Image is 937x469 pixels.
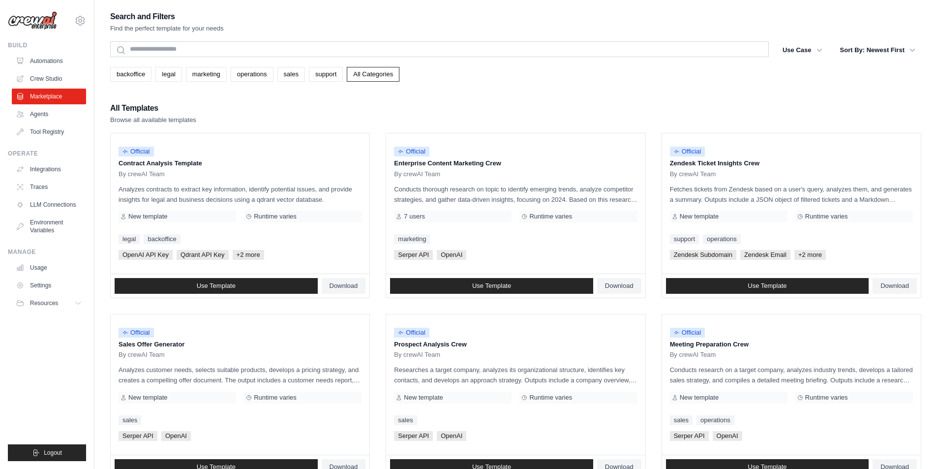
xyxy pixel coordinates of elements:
[748,282,786,290] span: Use Template
[670,365,913,385] p: Conducts research on a target company, analyzes industry trends, develops a tailored sales strate...
[119,415,141,425] a: sales
[597,278,641,294] a: Download
[12,260,86,276] a: Usage
[680,394,719,402] span: New template
[119,184,362,205] p: Analyzes contracts to extract key information, identify potential issues, and provide insights fo...
[119,170,165,178] span: By crewAI Team
[347,67,399,82] a: All Categories
[322,278,366,294] a: Download
[44,449,62,457] span: Logout
[805,394,848,402] span: Runtime varies
[670,328,705,338] span: Official
[254,394,297,402] span: Runtime varies
[394,415,417,425] a: sales
[529,213,572,220] span: Runtime varies
[670,147,705,156] span: Official
[394,147,429,156] span: Official
[670,340,913,349] p: Meeting Preparation Crew
[8,11,57,30] img: Logo
[12,295,86,311] button: Resources
[437,250,466,260] span: OpenAI
[8,150,86,157] div: Operate
[12,215,86,238] a: Environment Variables
[119,147,154,156] span: Official
[119,234,140,244] a: legal
[161,431,191,441] span: OpenAI
[186,67,227,82] a: marketing
[777,41,828,59] button: Use Case
[670,170,716,178] span: By crewAI Team
[144,234,180,244] a: backoffice
[110,101,196,115] h2: All Templates
[8,444,86,461] button: Logout
[394,351,440,359] span: By crewAI Team
[703,234,741,244] a: operations
[670,158,913,168] p: Zendesk Ticket Insights Crew
[880,282,909,290] span: Download
[390,278,593,294] a: Use Template
[110,67,151,82] a: backoffice
[794,250,826,260] span: +2 more
[115,278,318,294] a: Use Template
[119,158,362,168] p: Contract Analysis Template
[233,250,264,260] span: +2 more
[666,278,869,294] a: Use Template
[110,115,196,125] p: Browse all available templates
[231,67,273,82] a: operations
[309,67,343,82] a: support
[529,394,572,402] span: Runtime varies
[12,71,86,87] a: Crew Studio
[12,179,86,195] a: Traces
[670,351,716,359] span: By crewAI Team
[394,365,637,385] p: Researches a target company, analyzes its organizational structure, identifies key contacts, and ...
[437,431,466,441] span: OpenAI
[670,184,913,205] p: Fetches tickets from Zendesk based on a user's query, analyzes them, and generates a summary. Out...
[8,248,86,256] div: Manage
[713,431,742,441] span: OpenAI
[119,328,154,338] span: Official
[394,234,430,244] a: marketing
[670,234,699,244] a: support
[110,24,224,33] p: Find the perfect template for your needs
[119,365,362,385] p: Analyzes customer needs, selects suitable products, develops a pricing strategy, and creates a co...
[394,328,429,338] span: Official
[394,158,637,168] p: Enterprise Content Marketing Crew
[740,250,790,260] span: Zendesk Email
[394,184,637,205] p: Conducts thorough research on topic to identify emerging trends, analyze competitor strategies, a...
[128,213,167,220] span: New template
[394,250,433,260] span: Serper API
[404,394,443,402] span: New template
[394,340,637,349] p: Prospect Analysis Crew
[119,340,362,349] p: Sales Offer Generator
[8,41,86,49] div: Build
[680,213,719,220] span: New template
[696,415,734,425] a: operations
[128,394,167,402] span: New template
[12,124,86,140] a: Tool Registry
[394,170,440,178] span: By crewAI Team
[404,213,425,220] span: 7 users
[177,250,229,260] span: Qdrant API Key
[330,282,358,290] span: Download
[254,213,297,220] span: Runtime varies
[12,278,86,293] a: Settings
[30,299,58,307] span: Resources
[155,67,181,82] a: legal
[805,213,848,220] span: Runtime varies
[12,106,86,122] a: Agents
[873,278,917,294] a: Download
[12,197,86,213] a: LLM Connections
[277,67,305,82] a: sales
[119,250,173,260] span: OpenAI API Key
[670,431,709,441] span: Serper API
[119,351,165,359] span: By crewAI Team
[472,282,511,290] span: Use Template
[12,53,86,69] a: Automations
[12,89,86,104] a: Marketplace
[394,431,433,441] span: Serper API
[197,282,236,290] span: Use Template
[12,161,86,177] a: Integrations
[110,10,224,24] h2: Search and Filters
[670,250,736,260] span: Zendesk Subdomain
[605,282,634,290] span: Download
